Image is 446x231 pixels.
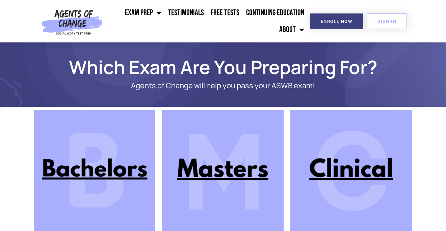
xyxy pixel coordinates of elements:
[58,81,389,90] p: Agents of Change will help you pass your ASWB exam!
[377,19,396,24] span: SIGN IN
[321,19,352,24] span: Enroll Now
[105,4,308,38] nav: Menu
[276,21,308,38] a: About
[367,13,407,29] a: SIGN IN
[31,59,416,75] h1: Which Exam Are You Preparing For?
[165,4,207,21] a: Testimonials
[310,13,363,29] a: Enroll Now
[243,4,308,21] a: Continuing Education
[207,4,243,21] a: Free Tests
[122,4,165,21] a: Exam Prep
